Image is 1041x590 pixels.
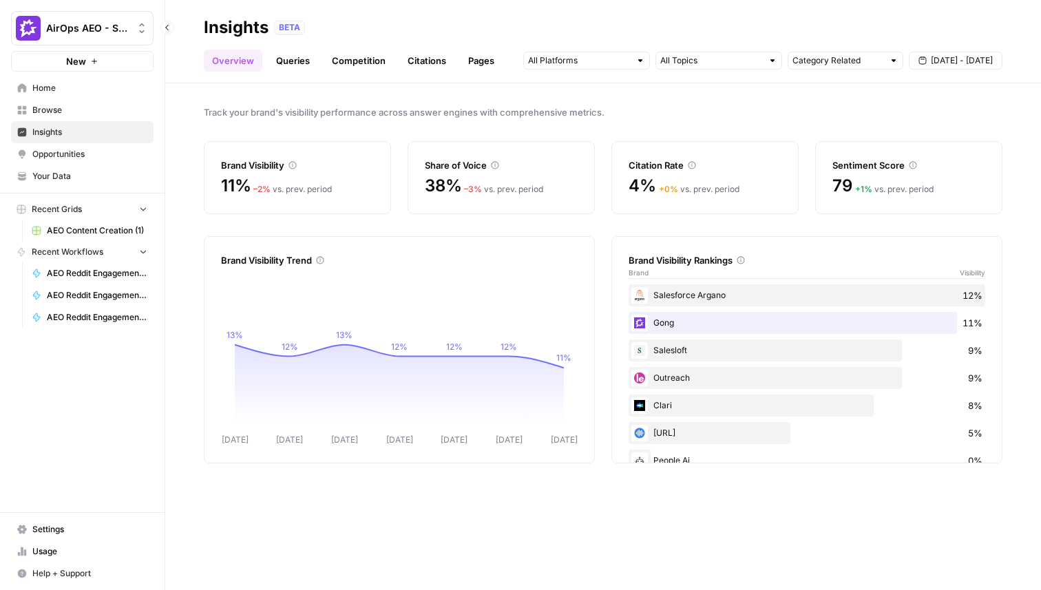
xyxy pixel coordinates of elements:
span: 79 [832,175,852,197]
span: AirOps AEO - Single Brand (Gong) [46,21,129,35]
tspan: [DATE] [441,434,467,445]
a: Pages [460,50,503,72]
a: Home [11,77,154,99]
span: AEO Content Creation (1) [47,224,147,237]
span: Usage [32,545,147,558]
button: New [11,51,154,72]
span: Recent Workflows [32,246,103,258]
tspan: [DATE] [331,434,358,445]
a: AEO Reddit Engagement - Fork [25,306,154,328]
div: Brand Visibility Rankings [629,253,985,267]
img: w6cjb6u2gvpdnjw72qw8i2q5f3eb [631,315,648,331]
span: Browse [32,104,147,116]
div: Brand Visibility [221,158,374,172]
span: AEO Reddit Engagement - Fork [47,311,147,324]
span: Visibility [960,267,985,278]
a: Queries [268,50,318,72]
img: h6qlr8a97mop4asab8l5qtldq2wv [631,397,648,414]
span: 9% [968,371,982,385]
div: Salesforce Argano [629,284,985,306]
span: 0% [968,454,982,467]
a: Settings [11,518,154,540]
div: vs. prev. period [464,183,543,196]
button: Workspace: AirOps AEO - Single Brand (Gong) [11,11,154,45]
span: Recent Grids [32,203,82,215]
span: Track your brand's visibility performance across answer engines with comprehensive metrics. [204,105,1002,119]
span: 4% [629,175,656,197]
button: [DATE] - [DATE] [909,52,1002,70]
span: – 2 % [253,184,271,194]
tspan: [DATE] [496,434,523,445]
tspan: [DATE] [222,434,249,445]
a: Competition [324,50,394,72]
div: BETA [274,21,305,34]
span: 38% [425,175,461,197]
span: Help + Support [32,567,147,580]
span: – 3 % [464,184,482,194]
tspan: [DATE] [276,434,303,445]
span: Opportunities [32,148,147,160]
div: [URL] [629,422,985,444]
tspan: 12% [501,341,517,352]
button: Recent Workflows [11,242,154,262]
div: Share of Voice [425,158,578,172]
div: Salesloft [629,339,985,361]
span: [DATE] - [DATE] [931,54,993,67]
span: 11% [221,175,251,197]
a: Insights [11,121,154,143]
span: Insights [32,126,147,138]
span: 8% [968,399,982,412]
input: All Topics [660,54,762,67]
span: 9% [968,344,982,357]
span: + 1 % [855,184,872,194]
button: Help + Support [11,562,154,584]
span: 5% [968,426,982,440]
span: 11% [963,316,982,330]
tspan: [DATE] [551,434,578,445]
div: vs. prev. period [253,183,332,196]
span: AEO Reddit Engagement - Fork [47,267,147,280]
tspan: 12% [446,341,463,352]
button: Recent Grids [11,199,154,220]
span: Brand [629,267,649,278]
img: m91aa644vh47mb0y152o0kapheco [631,452,648,469]
div: Outreach [629,367,985,389]
div: People Ai [629,450,985,472]
a: AEO Content Creation (1) [25,220,154,242]
a: Citations [399,50,454,72]
img: vpq3xj2nnch2e2ivhsgwmf7hbkjf [631,342,648,359]
a: Overview [204,50,262,72]
tspan: 13% [336,330,353,340]
a: Opportunities [11,143,154,165]
tspan: 12% [391,341,408,352]
div: vs. prev. period [659,183,739,196]
div: Sentiment Score [832,158,985,172]
img: e001jt87q6ctylcrzboubucy6uux [631,287,648,304]
span: Your Data [32,170,147,182]
span: New [66,54,86,68]
img: w5j8drkl6vorx9oircl0z03rjk9p [631,370,648,386]
div: Brand Visibility Trend [221,253,578,267]
tspan: 11% [556,352,571,363]
span: AEO Reddit Engagement - Fork [47,289,147,302]
a: AEO Reddit Engagement - Fork [25,284,154,306]
tspan: 13% [227,330,243,340]
tspan: [DATE] [386,434,413,445]
a: Browse [11,99,154,121]
div: Insights [204,17,269,39]
div: Citation Rate [629,158,781,172]
tspan: 12% [282,341,298,352]
span: 12% [963,288,982,302]
span: Home [32,82,147,94]
input: Category Related [792,54,883,67]
div: vs. prev. period [855,183,934,196]
a: Usage [11,540,154,562]
div: Clari [629,394,985,417]
img: khqciriqz2uga3pxcoz8d1qji9pc [631,425,648,441]
a: AEO Reddit Engagement - Fork [25,262,154,284]
img: AirOps AEO - Single Brand (Gong) Logo [16,16,41,41]
span: + 0 % [659,184,678,194]
a: Your Data [11,165,154,187]
input: All Platforms [528,54,630,67]
div: Gong [629,312,985,334]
